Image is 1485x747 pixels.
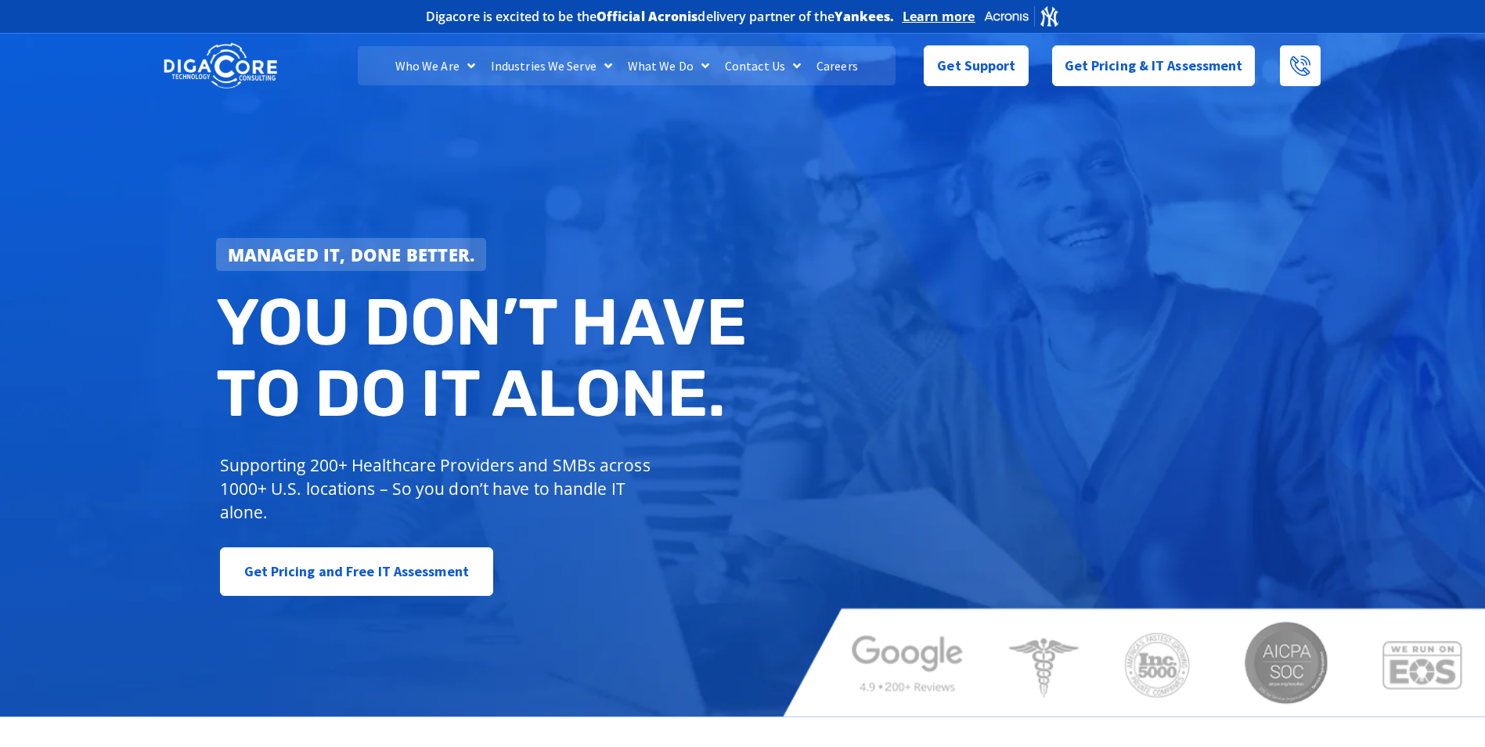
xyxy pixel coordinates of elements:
[597,8,698,25] b: Official Acronis
[220,547,493,596] a: Get Pricing and Free IT Assessment
[483,46,620,85] a: Industries We Serve
[717,46,809,85] a: Contact Us
[164,41,277,91] img: DigaCore Technology Consulting
[1052,45,1256,86] a: Get Pricing & IT Assessment
[228,243,475,266] strong: Managed IT, done better.
[244,556,469,587] span: Get Pricing and Free IT Assessment
[834,8,895,25] b: Yankees.
[937,50,1015,81] span: Get Support
[620,46,717,85] a: What We Do
[924,45,1028,86] a: Get Support
[387,46,483,85] a: Who We Are
[426,10,895,23] h2: Digacore is excited to be the delivery partner of the
[1065,50,1243,81] span: Get Pricing & IT Assessment
[216,287,755,430] h2: You don’t have to do IT alone.
[809,46,866,85] a: Careers
[358,46,895,85] nav: Menu
[903,9,975,24] a: Learn more
[220,453,658,524] p: Supporting 200+ Healthcare Providers and SMBs across 1000+ U.S. locations – So you don’t have to ...
[216,238,487,271] a: Managed IT, done better.
[983,5,1060,27] img: Acronis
